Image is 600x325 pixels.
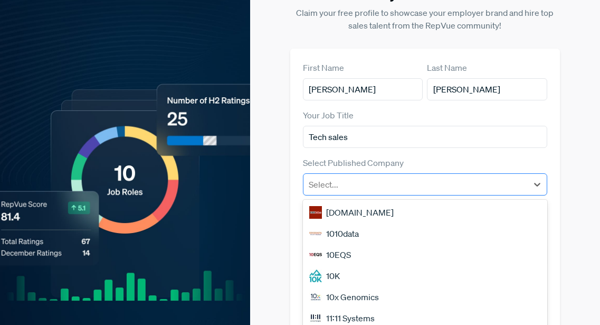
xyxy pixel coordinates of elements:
input: First Name [303,78,423,100]
img: 1010data [309,227,322,240]
img: 1000Bulbs.com [309,206,322,219]
p: Claim your free profile to showcase your employer brand and hire top sales talent from the RepVue... [290,6,560,32]
div: 10x Genomics [303,286,547,308]
label: First Name [303,61,344,74]
div: 1010data [303,223,547,244]
div: 10K [303,265,547,286]
label: Your Job Title [303,109,354,122]
input: Title [303,126,547,148]
img: 10EQS [309,248,322,261]
div: [DOMAIN_NAME] [303,202,547,223]
img: 10K [309,270,322,282]
img: 10x Genomics [309,291,322,303]
input: Last Name [427,78,547,100]
label: Last Name [427,61,467,74]
img: 11:11 Systems [309,312,322,324]
div: 10EQS [303,244,547,265]
label: Select Published Company [303,156,404,169]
